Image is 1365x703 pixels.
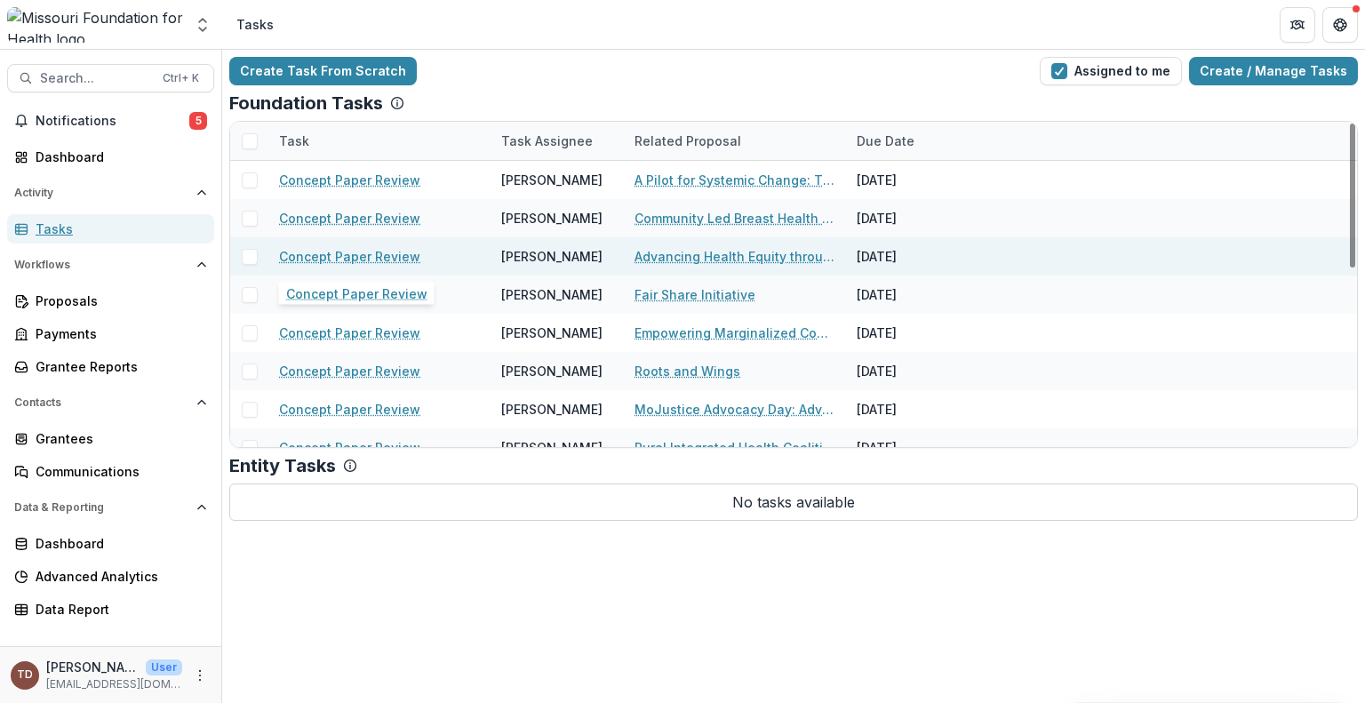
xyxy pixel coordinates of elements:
div: Advanced Analytics [36,567,200,586]
p: Foundation Tasks [229,92,383,114]
button: Get Help [1322,7,1358,43]
a: Data Report [7,595,214,624]
a: Advancing Health Equity through Telehealth: A Landscape Assessment and Feasibility Study in Rural... [635,247,835,266]
div: Task [268,122,491,160]
button: Open Workflows [7,251,214,279]
a: Tasks [7,214,214,244]
nav: breadcrumb [229,12,281,37]
button: Partners [1280,7,1315,43]
a: Concept Paper Review [279,400,420,419]
button: Open Activity [7,179,214,207]
div: [DATE] [846,390,979,428]
div: Due Date [846,132,925,150]
div: Dashboard [36,534,200,553]
span: Search... [40,71,152,86]
span: 5 [189,112,207,130]
span: Notifications [36,114,189,129]
div: Payments [36,324,200,343]
button: Assigned to me [1040,57,1182,85]
div: Tasks [36,220,200,238]
a: Empowering Marginalized Community Members & Creating Community Solutions [635,324,835,342]
div: [PERSON_NAME] [501,285,603,304]
div: [PERSON_NAME] [501,362,603,380]
a: Advanced Analytics [7,562,214,591]
a: A Pilot for Systemic Change: The Southeast [US_STATE] Poverty Task Force [635,171,835,189]
a: Concept Paper Review [279,247,420,266]
div: Grantee Reports [36,357,200,376]
div: [PERSON_NAME] [501,247,603,266]
div: [PERSON_NAME] [501,209,603,228]
a: Dashboard [7,142,214,172]
div: [PERSON_NAME] [501,171,603,189]
a: Fair Share Initiative [635,285,755,304]
div: [PERSON_NAME] [501,400,603,419]
p: User [146,659,182,675]
a: Concept Paper Review [279,438,420,457]
span: Activity [14,187,189,199]
div: [DATE] [846,276,979,314]
div: [DATE] [846,237,979,276]
a: Dashboard [7,529,214,558]
div: Proposals [36,292,200,310]
button: Notifications5 [7,107,214,135]
a: MoJustice Advocacy Day: Advancing Health and Justice Equity in [US_STATE] for Formerly and Curren... [635,400,835,419]
a: Communications [7,457,214,486]
div: Task Assignee [491,132,603,150]
div: Task [268,132,320,150]
p: [EMAIL_ADDRESS][DOMAIN_NAME] [46,676,182,692]
span: Data & Reporting [14,501,189,514]
a: Concept Paper Review [279,324,420,342]
a: Concept Paper Review [279,209,420,228]
div: Related Proposal [624,122,846,160]
img: Missouri Foundation for Health logo [7,7,183,43]
p: [PERSON_NAME] [46,658,139,676]
div: [DATE] [846,314,979,352]
a: Concept Paper Review [279,362,420,380]
div: [DATE] [846,352,979,390]
span: Workflows [14,259,189,271]
div: [DATE] [846,428,979,467]
div: Due Date [846,122,979,160]
a: Concept Paper Review [279,171,420,189]
button: Open Contacts [7,388,214,417]
a: Create Task From Scratch [229,57,417,85]
p: No tasks available [229,483,1358,521]
a: Proposals [7,286,214,316]
div: Dashboard [36,148,200,166]
button: More [189,665,211,686]
div: Communications [36,462,200,481]
div: Grantees [36,429,200,448]
a: Grantee Reports [7,352,214,381]
button: Open Data & Reporting [7,493,214,522]
div: Related Proposal [624,132,752,150]
div: Task Assignee [491,122,624,160]
div: [DATE] [846,161,979,199]
button: Search... [7,64,214,92]
div: [PERSON_NAME] [501,438,603,457]
a: Payments [7,319,214,348]
div: Tasks [236,15,274,34]
div: [DATE] [846,199,979,237]
button: Open entity switcher [190,7,215,43]
a: Roots and Wings [635,362,740,380]
div: Data Report [36,600,200,619]
div: [PERSON_NAME] [501,324,603,342]
a: Grantees [7,424,214,453]
a: Concept Paper Review [279,285,420,304]
a: Rural Integrated Health Coalition: Advancing Health Equity in [GEOGRAPHIC_DATA][US_STATE] [635,438,835,457]
div: Ty Dowdy [17,669,33,681]
span: Contacts [14,396,189,409]
a: Community Led Breast Health Regional Hubs for Sustained System Change [635,209,835,228]
div: Ctrl + K [159,68,203,88]
p: Entity Tasks [229,455,336,476]
a: Create / Manage Tasks [1189,57,1358,85]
